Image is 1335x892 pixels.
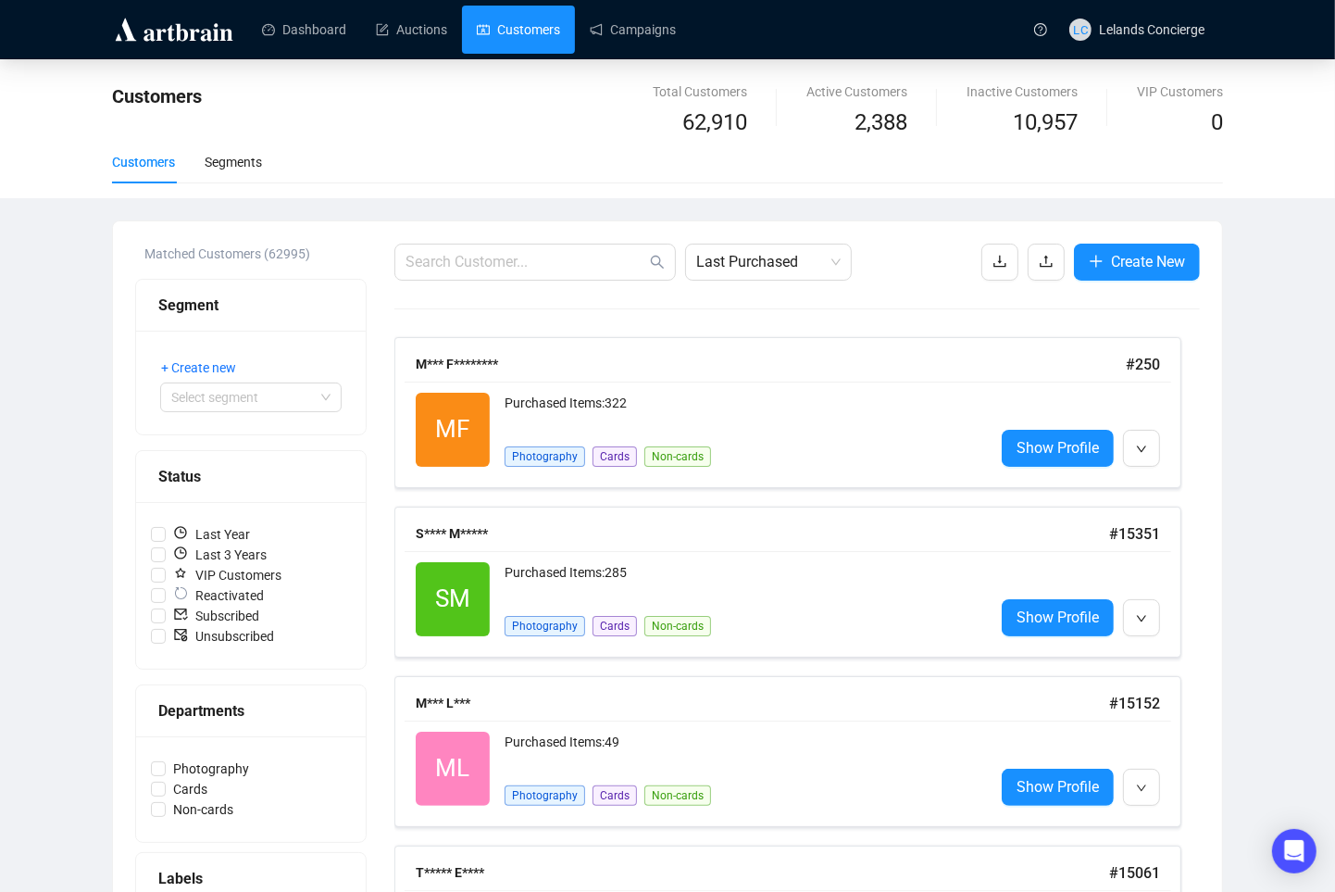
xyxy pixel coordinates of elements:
[967,82,1078,102] div: Inactive Customers
[505,562,979,599] div: Purchased Items: 285
[1002,769,1114,806] a: Show Profile
[1039,254,1054,269] span: upload
[376,6,447,54] a: Auctions
[1013,106,1078,141] span: 10,957
[650,255,665,270] span: search
[593,616,637,636] span: Cards
[405,251,646,273] input: Search Customer...
[166,759,256,779] span: Photography
[590,6,676,54] a: Campaigns
[1017,606,1099,629] span: Show Profile
[166,626,281,647] span: Unsubscribed
[644,785,711,806] span: Non-cards
[166,565,289,585] span: VIP Customers
[394,507,1200,658] a: S**** M*****#15351SMPurchased Items:285PhotographyCardsNon-cardsShow Profile
[158,294,343,317] div: Segment
[1211,109,1223,135] span: 0
[1089,254,1104,269] span: plus
[1126,356,1160,373] span: # 250
[505,616,585,636] span: Photography
[505,393,979,430] div: Purchased Items: 322
[160,353,251,383] button: + Create new
[435,580,470,618] span: SM
[644,616,711,636] span: Non-cards
[653,82,747,102] div: Total Customers
[436,749,470,787] span: ML
[161,358,236,378] span: + Create new
[158,699,343,722] div: Departments
[166,779,215,799] span: Cards
[144,244,367,264] div: Matched Customers (62995)
[505,732,979,769] div: Purchased Items: 49
[1074,244,1200,281] button: Create New
[992,254,1007,269] span: download
[166,545,274,565] span: Last 3 Years
[806,82,907,102] div: Active Customers
[1109,525,1160,543] span: # 15351
[262,6,346,54] a: Dashboard
[436,410,470,448] span: MF
[1137,82,1223,102] div: VIP Customers
[855,106,907,141] span: 2,388
[1272,829,1316,873] div: Open Intercom Messenger
[166,524,257,545] span: Last Year
[112,85,202,107] span: Customers
[1136,783,1147,794] span: down
[644,446,711,467] span: Non-cards
[505,446,585,467] span: Photography
[1099,22,1204,37] span: Lelands Concierge
[1002,430,1114,467] a: Show Profile
[166,606,267,626] span: Subscribed
[505,785,585,806] span: Photography
[1136,444,1147,455] span: down
[158,465,343,488] div: Status
[112,152,175,172] div: Customers
[1017,436,1099,459] span: Show Profile
[1002,599,1114,636] a: Show Profile
[205,152,262,172] div: Segments
[1136,613,1147,624] span: down
[158,867,343,890] div: Labels
[394,337,1200,488] a: M*** F********#250MFPurchased Items:322PhotographyCardsNon-cardsShow Profile
[1034,23,1047,36] span: question-circle
[112,15,236,44] img: logo
[477,6,560,54] a: Customers
[593,785,637,806] span: Cards
[1111,250,1185,273] span: Create New
[1109,695,1160,712] span: # 15152
[1109,864,1160,882] span: # 15061
[394,676,1200,827] a: M*** L***#15152MLPurchased Items:49PhotographyCardsNon-cardsShow Profile
[696,245,841,280] span: Last Purchased
[1073,19,1088,39] span: LC
[166,585,271,606] span: Reactivated
[1017,775,1099,798] span: Show Profile
[166,799,241,820] span: Non-cards
[593,446,637,467] span: Cards
[682,106,747,141] span: 62,910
